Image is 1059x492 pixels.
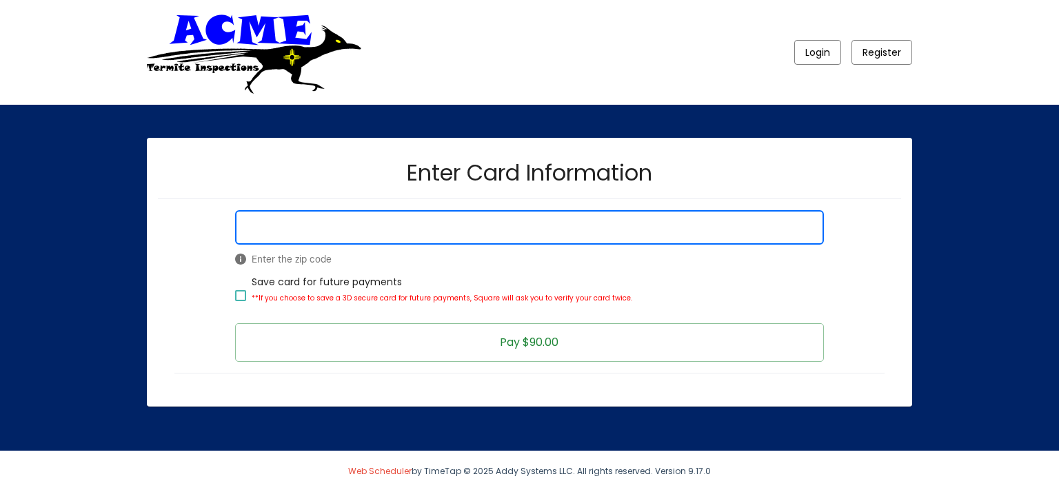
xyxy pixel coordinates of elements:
h2: Enter Card Information [407,162,652,184]
button: Login [794,40,841,65]
a: Web Scheduler [348,465,412,477]
span: Pay $90.00 [500,334,558,350]
iframe: Secure Credit Card Form [236,211,823,244]
span: Login [805,45,830,59]
span: Register [863,45,901,59]
button: Register [851,40,912,65]
p: **If you choose to save a 3D secure card for future payments, Square will ask you to verify your ... [252,290,632,307]
div: by TimeTap © 2025 Addy Systems LLC. All rights reserved. Version 9.17.0 [137,451,922,492]
span: Save card for future payments [252,274,632,318]
span: Enter the zip code [235,252,823,266]
button: Pay $90.00 [235,323,823,362]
